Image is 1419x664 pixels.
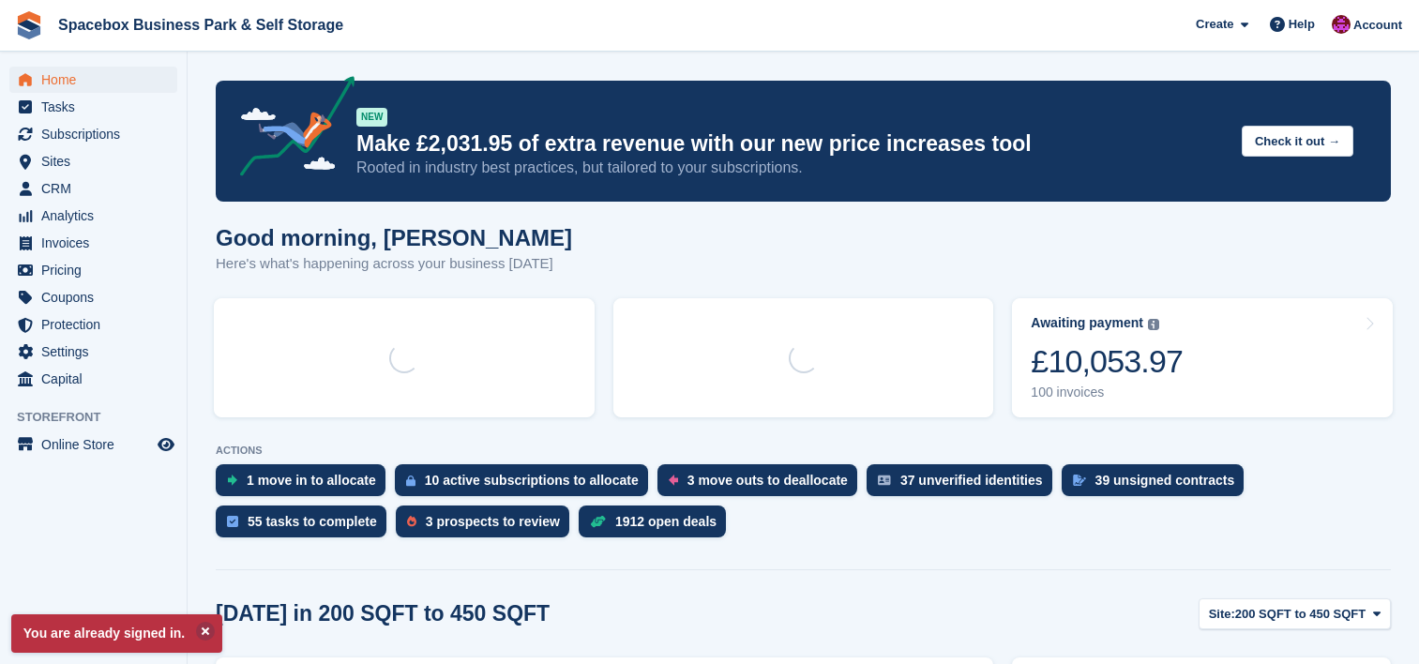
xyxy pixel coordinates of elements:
[1031,342,1183,381] div: £10,053.97
[615,514,717,529] div: 1912 open deals
[1209,605,1235,624] span: Site:
[227,516,238,527] img: task-75834270c22a3079a89374b754ae025e5fb1db73e45f91037f5363f120a921f8.svg
[1062,464,1254,506] a: 39 unsigned contracts
[41,339,154,365] span: Settings
[9,431,177,458] a: menu
[41,366,154,392] span: Capital
[216,225,572,250] h1: Good morning, [PERSON_NAME]
[41,67,154,93] span: Home
[579,506,735,547] a: 1912 open deals
[216,253,572,275] p: Here's what's happening across your business [DATE]
[1289,15,1315,34] span: Help
[9,175,177,202] a: menu
[406,475,415,487] img: active_subscription_to_allocate_icon-d502201f5373d7db506a760aba3b589e785aa758c864c3986d89f69b8ff3...
[9,284,177,310] a: menu
[867,464,1062,506] a: 37 unverified identities
[396,506,579,547] a: 3 prospects to review
[216,464,395,506] a: 1 move in to allocate
[41,94,154,120] span: Tasks
[41,284,154,310] span: Coupons
[356,158,1227,178] p: Rooted in industry best practices, but tailored to your subscriptions.
[1199,598,1391,629] button: Site: 200 SQFT to 450 SQFT
[900,473,1043,488] div: 37 unverified identities
[41,257,154,283] span: Pricing
[9,257,177,283] a: menu
[9,230,177,256] a: menu
[9,339,177,365] a: menu
[41,230,154,256] span: Invoices
[1242,126,1353,157] button: Check it out →
[687,473,848,488] div: 3 move outs to deallocate
[1012,298,1393,417] a: Awaiting payment £10,053.97 100 invoices
[41,175,154,202] span: CRM
[17,408,187,427] span: Storefront
[216,445,1391,457] p: ACTIONS
[11,614,222,653] p: You are already signed in.
[9,148,177,174] a: menu
[425,473,639,488] div: 10 active subscriptions to allocate
[216,601,550,626] h2: [DATE] in 200 SQFT to 450 SQFT
[1073,475,1086,486] img: contract_signature_icon-13c848040528278c33f63329250d36e43548de30e8caae1d1a13099fd9432cc5.svg
[9,203,177,229] a: menu
[15,11,43,39] img: stora-icon-8386f47178a22dfd0bd8f6a31ec36ba5ce8667c1dd55bd0f319d3a0aa187defe.svg
[9,94,177,120] a: menu
[407,516,416,527] img: prospect-51fa495bee0391a8d652442698ab0144808aea92771e9ea1ae160a38d050c398.svg
[356,130,1227,158] p: Make £2,031.95 of extra revenue with our new price increases tool
[9,121,177,147] a: menu
[247,473,376,488] div: 1 move in to allocate
[224,76,355,183] img: price-adjustments-announcement-icon-8257ccfd72463d97f412b2fc003d46551f7dbcb40ab6d574587a9cd5c0d94...
[216,506,396,547] a: 55 tasks to complete
[878,475,891,486] img: verify_identity-adf6edd0f0f0b5bbfe63781bf79b02c33cf7c696d77639b501bdc392416b5a36.svg
[41,203,154,229] span: Analytics
[1031,385,1183,400] div: 100 invoices
[9,67,177,93] a: menu
[155,433,177,456] a: Preview store
[1095,473,1235,488] div: 39 unsigned contracts
[356,108,387,127] div: NEW
[51,9,351,40] a: Spacebox Business Park & Self Storage
[227,475,237,486] img: move_ins_to_allocate_icon-fdf77a2bb77ea45bf5b3d319d69a93e2d87916cf1d5bf7949dd705db3b84f3ca.svg
[41,311,154,338] span: Protection
[1235,605,1366,624] span: 200 SQFT to 450 SQFT
[426,514,560,529] div: 3 prospects to review
[41,431,154,458] span: Online Store
[1196,15,1233,34] span: Create
[590,515,606,528] img: deal-1b604bf984904fb50ccaf53a9ad4b4a5d6e5aea283cecdc64d6e3604feb123c2.svg
[41,148,154,174] span: Sites
[1353,16,1402,35] span: Account
[1332,15,1351,34] img: Shitika Balanath
[1031,315,1143,331] div: Awaiting payment
[248,514,377,529] div: 55 tasks to complete
[395,464,657,506] a: 10 active subscriptions to allocate
[1148,319,1159,330] img: icon-info-grey-7440780725fd019a000dd9b08b2336e03edf1995a4989e88bcd33f0948082b44.svg
[9,311,177,338] a: menu
[9,366,177,392] a: menu
[657,464,867,506] a: 3 move outs to deallocate
[669,475,678,486] img: move_outs_to_deallocate_icon-f764333ba52eb49d3ac5e1228854f67142a1ed5810a6f6cc68b1a99e826820c5.svg
[41,121,154,147] span: Subscriptions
